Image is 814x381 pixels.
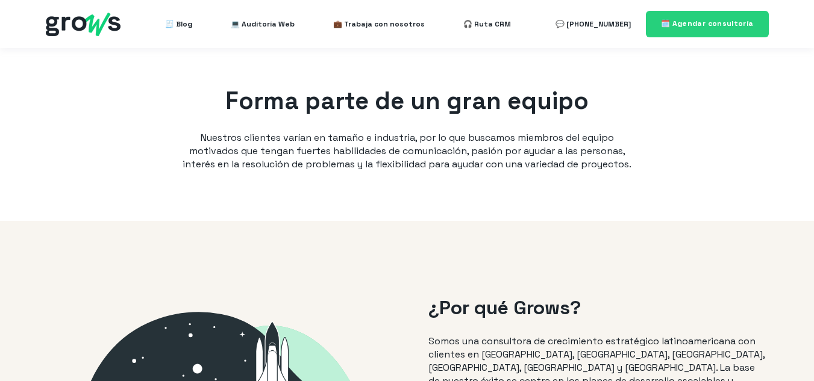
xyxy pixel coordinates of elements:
a: 💼 Trabaja con nosotros [333,12,425,36]
a: 🗓️ Agendar consultoría [646,11,769,37]
a: 🎧 Ruta CRM [463,12,511,36]
a: 💬 [PHONE_NUMBER] [556,12,631,36]
img: grows - hubspot [46,13,121,36]
h2: ¿Por qué Grows? [428,294,768,321]
span: 🗓️ Agendar consultoría [661,19,754,28]
p: Nuestros clientes varían en tamaño e industria, por lo que buscamos miembros del equipo motivados... [178,131,636,171]
h1: Forma parte de un gran equipo [178,84,636,118]
a: 🧾 Blog [165,12,192,36]
a: 💻 Auditoría Web [231,12,295,36]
